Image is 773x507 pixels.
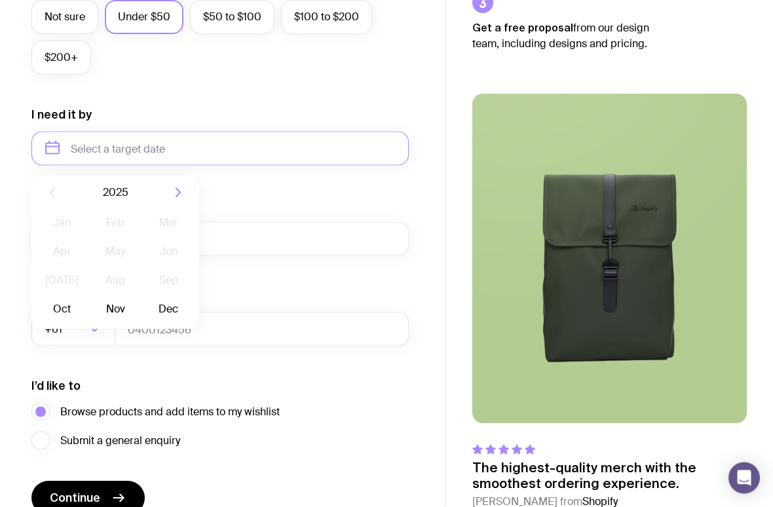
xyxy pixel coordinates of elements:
[91,297,139,323] button: Nov
[472,20,669,52] p: from our design team, including designs and pricing.
[31,1,98,35] label: Not sure
[31,132,409,166] input: Select a target date
[31,222,409,256] input: you@email.com
[281,1,372,35] label: $100 to $200
[38,268,86,294] button: [DATE]
[31,378,81,394] label: I’d like to
[145,210,193,236] button: Mar
[472,460,747,492] p: The highest-quality merch with the smoothest ordering experience.
[38,239,86,265] button: Apr
[728,462,760,494] div: Open Intercom Messenger
[145,268,193,294] button: Sep
[91,210,139,236] button: Feb
[105,1,183,35] label: Under $50
[31,41,91,75] label: $200+
[45,312,65,347] span: +61
[103,185,128,201] span: 2025
[38,297,86,323] button: Oct
[145,239,193,265] button: Jun
[190,1,274,35] label: $50 to $100
[91,239,139,265] button: May
[50,491,100,506] span: Continue
[472,22,573,34] strong: Get a free proposal
[145,297,193,323] button: Dec
[31,107,92,122] label: I need it by
[65,312,85,347] input: Search for option
[115,312,409,347] input: 0400123456
[60,433,180,449] span: Submit a general enquiry
[91,268,139,294] button: Aug
[31,312,115,347] div: Search for option
[60,404,280,420] span: Browse products and add items to my wishlist
[38,210,86,236] button: Jan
